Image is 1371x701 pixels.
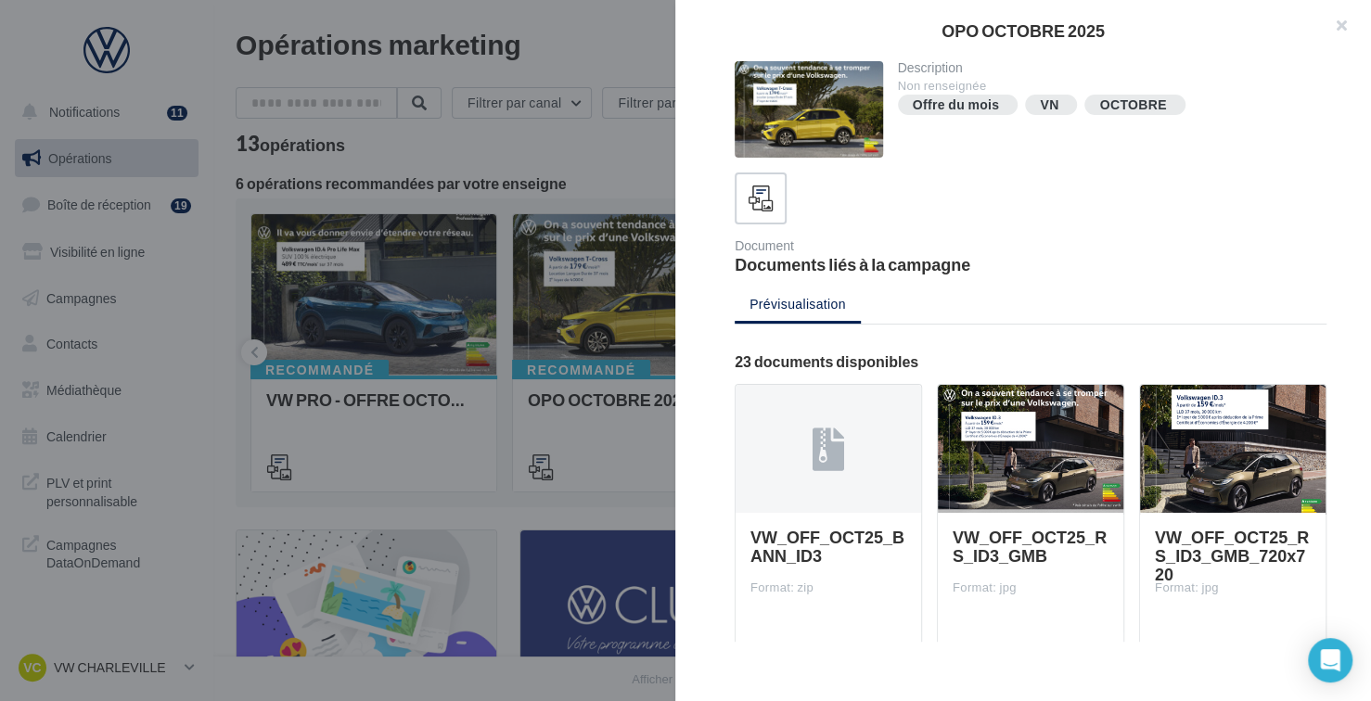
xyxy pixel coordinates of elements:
[913,98,1000,112] div: Offre du mois
[735,354,1326,369] div: 23 documents disponibles
[953,580,1108,596] div: Format: jpg
[750,527,904,566] span: VW_OFF_OCT25_BANN_ID3
[735,256,1023,273] div: Documents liés à la campagne
[705,22,1341,39] div: OPO OCTOBRE 2025
[1155,580,1311,596] div: Format: jpg
[953,527,1107,566] span: VW_OFF_OCT25_RS_ID3_GMB
[1040,98,1058,112] div: VN
[898,78,1313,95] div: Non renseignée
[750,580,906,596] div: Format: zip
[1308,638,1352,682] div: Open Intercom Messenger
[1099,98,1166,112] div: OCTOBRE
[735,239,1023,252] div: Document
[898,61,1313,74] div: Description
[1155,527,1309,584] span: VW_OFF_OCT25_RS_ID3_GMB_720x720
